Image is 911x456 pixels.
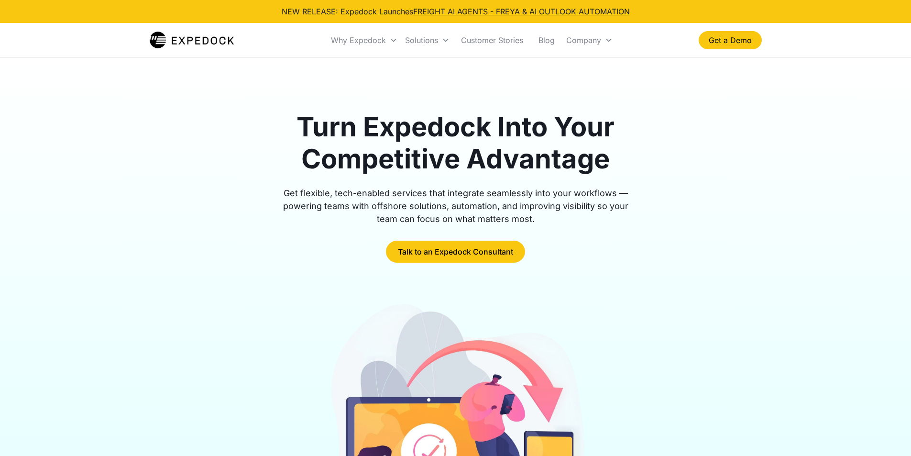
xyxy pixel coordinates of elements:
[282,6,630,17] div: NEW RELEASE: Expedock Launches
[863,410,911,456] iframe: Chat Widget
[405,35,438,45] div: Solutions
[272,187,639,225] div: Get flexible, tech-enabled services that integrate seamlessly into your workflows — powering team...
[531,24,562,56] a: Blog
[453,24,531,56] a: Customer Stories
[566,35,601,45] div: Company
[413,7,630,16] a: FREIGHT AI AGENTS - FREYA & AI OUTLOOK AUTOMATION
[331,35,386,45] div: Why Expedock
[386,241,525,263] a: Talk to an Expedock Consultant
[327,24,401,56] div: Why Expedock
[150,31,234,50] img: Expedock Logo
[699,31,762,49] a: Get a Demo
[272,111,639,175] h1: Turn Expedock Into Your Competitive Advantage
[562,24,616,56] div: Company
[401,24,453,56] div: Solutions
[150,31,234,50] a: home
